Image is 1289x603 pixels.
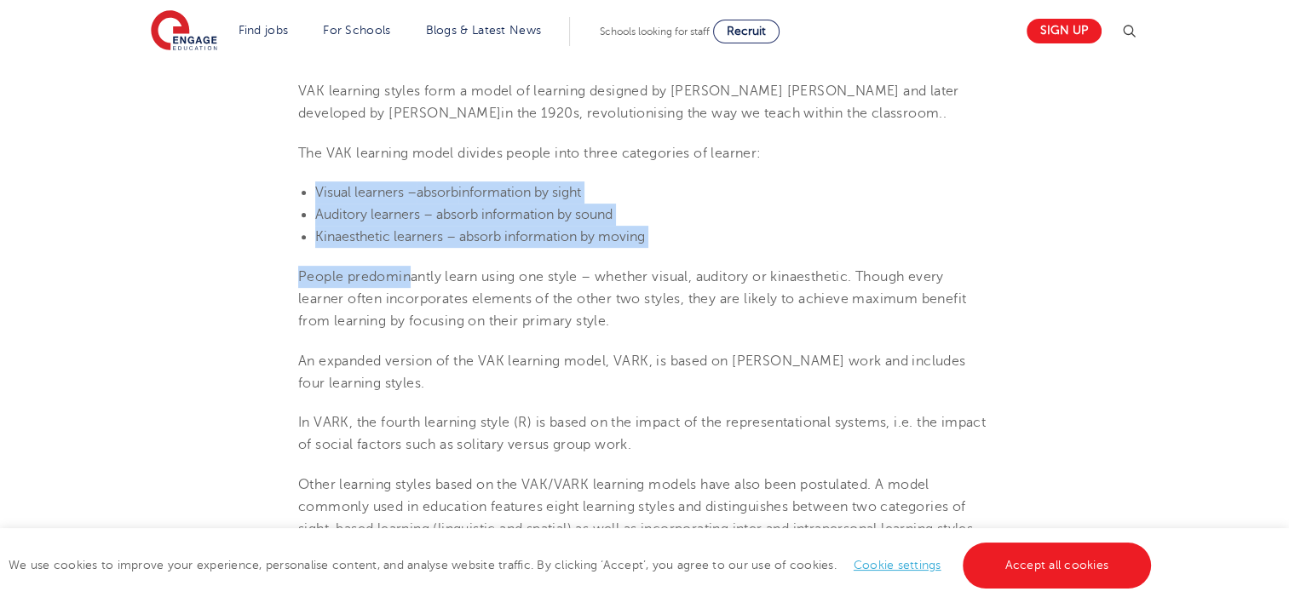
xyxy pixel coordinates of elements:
span: Kinaesthetic learners – absorb information by moving [315,229,645,244]
span: in the 1920s, revolutionising the way we teach within the classroom. [501,106,942,121]
a: Find jobs [239,24,289,37]
span: We use cookies to improve your experience, personalise content, and analyse website traffic. By c... [9,559,1155,571]
span: VAK learning styles form a model of learning designed by [PERSON_NAME] [PERSON_NAME] and later de... [298,83,959,121]
a: Accept all cookies [963,543,1152,589]
span: Other learning styles based on the VAK/VARK learning models have also been postulated. A model co... [298,477,973,560]
span: Recruit [727,25,766,37]
a: Cookie settings [854,559,941,571]
a: For Schools [323,24,390,37]
a: Sign up [1027,19,1102,43]
span: In VARK, the fourth learning style (R) is based on the impact of the representational systems, i.... [298,415,986,452]
span: People predominantly learn using one style – whether visual, auditory or kinaesthetic. Though eve... [298,269,966,330]
span: Schools looking for staff [600,26,710,37]
span: Visual learners – absorb information by sight [315,185,581,200]
a: Blogs & Latest News [426,24,542,37]
span: The VAK learning model divides people into three categories of learner: [298,146,761,161]
span: An expanded version of the VAK learning model, VARK, is based on [PERSON_NAME] work and includes ... [298,353,965,391]
img: Engage Education [151,10,217,53]
span: Auditory learners – absorb information by sound [315,207,613,222]
a: Recruit [713,20,780,43]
